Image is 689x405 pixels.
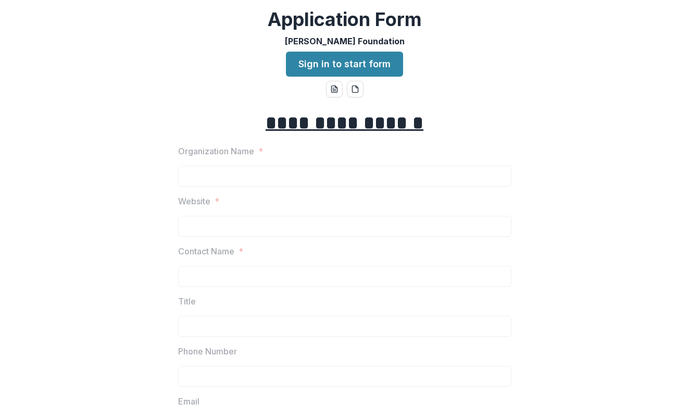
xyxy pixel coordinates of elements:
p: Website [178,195,210,207]
h2: Application Form [268,8,422,31]
p: Contact Name [178,245,234,257]
p: Title [178,295,196,308]
a: Sign in to start form [286,52,403,77]
button: pdf-download [347,81,364,97]
p: [PERSON_NAME] Foundation [285,35,405,47]
p: Organization Name [178,145,254,157]
button: word-download [326,81,343,97]
p: Phone Number [178,345,237,358]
